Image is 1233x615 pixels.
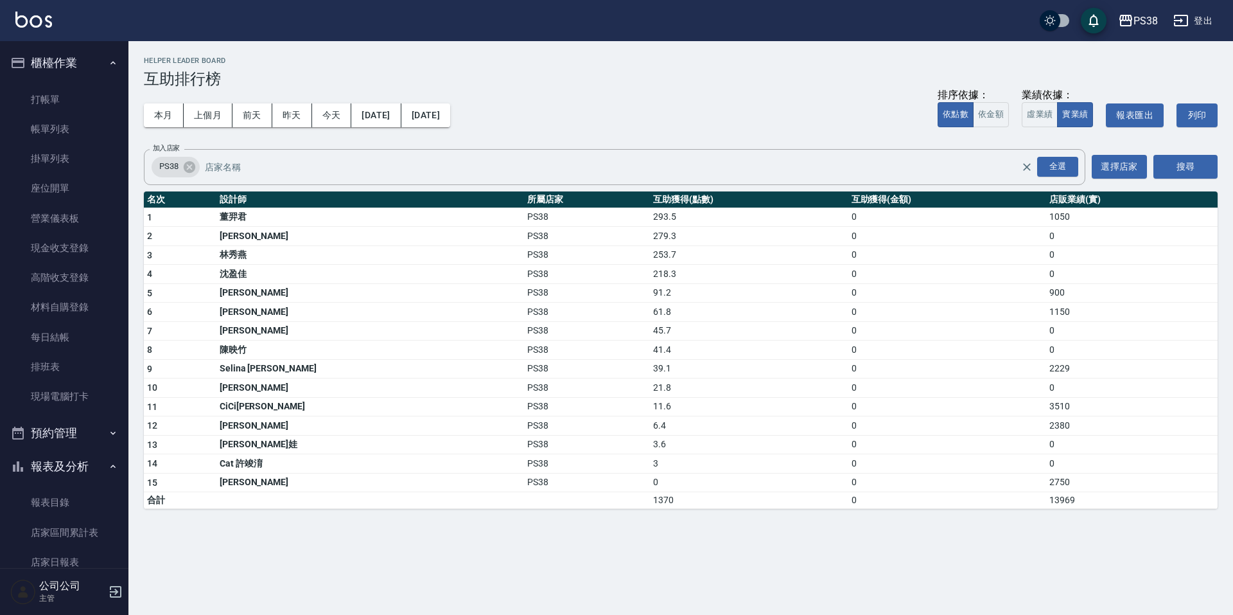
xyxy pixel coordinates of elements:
[848,416,1046,436] td: 0
[650,454,848,474] td: 3
[1046,379,1218,398] td: 0
[147,364,152,374] span: 9
[147,326,152,336] span: 7
[144,192,216,208] th: 名次
[524,379,650,398] td: PS38
[1046,303,1218,322] td: 1150
[1046,359,1218,379] td: 2229
[524,303,650,322] td: PS38
[1092,155,1147,179] button: 選擇店家
[938,89,1009,102] div: 排序依據：
[650,341,848,360] td: 41.4
[524,265,650,284] td: PS38
[848,379,1046,398] td: 0
[147,344,152,355] span: 8
[524,245,650,265] td: PS38
[216,416,524,436] td: [PERSON_NAME]
[1057,102,1093,127] button: 實業績
[1133,13,1158,29] div: PS38
[1153,155,1218,179] button: 搜尋
[650,283,848,303] td: 91.2
[5,85,123,114] a: 打帳單
[1022,102,1058,127] button: 虛業績
[147,231,152,241] span: 2
[147,382,158,393] span: 10
[650,265,848,284] td: 218.3
[848,265,1046,284] td: 0
[650,435,848,454] td: 3.6
[650,397,848,416] td: 11.6
[5,263,123,292] a: 高階收支登錄
[848,341,1046,360] td: 0
[5,548,123,577] a: 店家日報表
[1046,245,1218,265] td: 0
[650,416,848,436] td: 6.4
[848,245,1046,265] td: 0
[216,454,524,474] td: Cat 許竣淯
[524,359,650,379] td: PS38
[401,103,450,127] button: [DATE]
[650,227,848,246] td: 279.3
[147,402,158,412] span: 11
[848,454,1046,474] td: 0
[5,382,123,411] a: 現場電腦打卡
[272,103,312,127] button: 昨天
[5,174,123,203] a: 座位開單
[216,192,524,208] th: 設計師
[147,288,152,298] span: 5
[5,144,123,174] a: 掛單列表
[147,440,158,450] span: 13
[848,208,1046,227] td: 0
[5,488,123,517] a: 報表目錄
[152,160,186,173] span: PS38
[524,397,650,416] td: PS38
[144,492,216,509] td: 合計
[144,57,1218,65] h2: Helper Leader Board
[147,212,152,222] span: 1
[1046,265,1218,284] td: 0
[650,321,848,341] td: 45.7
[15,12,52,28] img: Logo
[1081,8,1106,33] button: save
[39,580,105,593] h5: 公司公司
[1046,492,1218,509] td: 13969
[351,103,401,127] button: [DATE]
[1046,321,1218,341] td: 0
[1046,397,1218,416] td: 3510
[216,265,524,284] td: 沈盈佳
[147,458,158,468] span: 14
[848,303,1046,322] td: 0
[650,192,848,208] th: 互助獲得(點數)
[1046,208,1218,227] td: 1050
[216,227,524,246] td: [PERSON_NAME]
[5,292,123,322] a: 材料自購登錄
[1106,103,1164,127] button: 報表匯出
[1046,227,1218,246] td: 0
[10,579,36,605] img: Person
[848,192,1046,208] th: 互助獲得(金額)
[312,103,352,127] button: 今天
[5,114,123,144] a: 帳單列表
[848,435,1046,454] td: 0
[39,593,105,604] p: 主管
[524,283,650,303] td: PS38
[5,352,123,382] a: 排班表
[650,303,848,322] td: 61.8
[147,307,152,317] span: 6
[524,321,650,341] td: PS38
[5,233,123,263] a: 現金收支登錄
[152,157,200,177] div: PS38
[216,397,524,416] td: CiCi[PERSON_NAME]
[216,283,524,303] td: [PERSON_NAME]
[848,473,1046,492] td: 0
[5,323,123,352] a: 每日結帳
[184,103,232,127] button: 上個月
[1046,341,1218,360] td: 0
[5,518,123,548] a: 店家區間累計表
[5,416,123,450] button: 預約管理
[216,435,524,454] td: [PERSON_NAME]娃
[1046,435,1218,454] td: 0
[650,473,848,492] td: 0
[848,227,1046,246] td: 0
[153,143,180,153] label: 加入店家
